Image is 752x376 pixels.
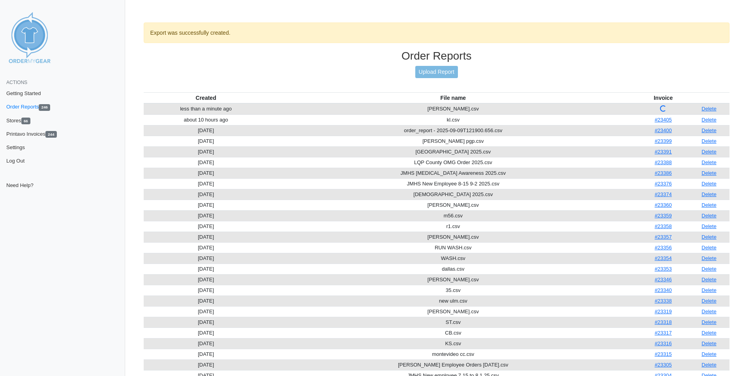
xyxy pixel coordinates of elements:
td: kl.csv [268,114,638,125]
td: [DATE] [144,242,268,253]
td: KS.csv [268,338,638,349]
a: #23400 [654,127,671,133]
a: Delete [701,149,716,155]
a: Delete [701,223,716,229]
a: Delete [701,170,716,176]
a: Delete [701,351,716,357]
a: Delete [701,255,716,261]
td: less than a minute ago [144,103,268,115]
a: Delete [701,245,716,251]
td: [DATE] [144,264,268,274]
a: #23315 [654,351,671,357]
td: [DATE] [144,274,268,285]
td: [PERSON_NAME].csv [268,232,638,242]
th: Invoice [638,92,688,103]
td: [DATE] [144,178,268,189]
a: #23317 [654,330,671,336]
td: r1.csv [268,221,638,232]
a: #23374 [654,191,671,197]
a: Delete [701,191,716,197]
td: about 10 hours ago [144,114,268,125]
a: #23338 [654,298,671,304]
td: [DATE] [144,253,268,264]
td: [DATE] [144,210,268,221]
a: #23319 [654,309,671,314]
a: #23353 [654,266,671,272]
h3: Order Reports [144,49,730,63]
th: File name [268,92,638,103]
a: #23391 [654,149,671,155]
a: Delete [701,362,716,368]
td: [PERSON_NAME].csv [268,103,638,115]
span: Actions [6,80,27,85]
td: [DATE] [144,296,268,306]
td: [PERSON_NAME] Employee Orders [DATE].csv [268,359,638,370]
a: #23354 [654,255,671,261]
td: [GEOGRAPHIC_DATA] 2025.csv [268,146,638,157]
td: ST.csv [268,317,638,327]
a: Delete [701,138,716,144]
td: dallas.csv [268,264,638,274]
a: Delete [701,127,716,133]
td: [PERSON_NAME].csv [268,274,638,285]
a: Delete [701,319,716,325]
a: Delete [701,159,716,165]
th: Created [144,92,268,103]
a: Delete [701,181,716,187]
td: [DATE] [144,285,268,296]
a: #23388 [654,159,671,165]
td: WASH.csv [268,253,638,264]
a: Delete [701,117,716,123]
span: 66 [21,118,31,124]
a: Upload Report [415,66,458,78]
td: m56.csv [268,210,638,221]
td: [DATE] [144,349,268,359]
a: #23316 [654,340,671,346]
span: 244 [45,131,57,138]
a: #23305 [654,362,671,368]
td: [PERSON_NAME].csv [268,306,638,317]
td: [DATE] [144,306,268,317]
a: #23376 [654,181,671,187]
a: Delete [701,330,716,336]
a: #23340 [654,287,671,293]
td: [PERSON_NAME] pgp.csv [268,136,638,146]
td: [DATE] [144,136,268,146]
td: JMHS [MEDICAL_DATA] Awareness 2025.csv [268,168,638,178]
a: #23405 [654,117,671,123]
td: [DATE] [144,327,268,338]
td: montevideo cc.csv [268,349,638,359]
a: Delete [701,234,716,240]
td: [DEMOGRAPHIC_DATA] 2025.csv [268,189,638,200]
a: Delete [701,340,716,346]
a: #23356 [654,245,671,251]
td: LQP County OMG Order 2025.csv [268,157,638,168]
a: Delete [701,213,716,219]
td: CB.csv [268,327,638,338]
td: order_report - 2025-09-09T121900.656.csv [268,125,638,136]
a: Delete [701,202,716,208]
a: #23346 [654,277,671,282]
td: [DATE] [144,189,268,200]
div: Export was successfully created. [144,22,730,43]
a: Delete [701,277,716,282]
a: #23318 [654,319,671,325]
a: Delete [701,106,716,112]
td: [DATE] [144,221,268,232]
td: [PERSON_NAME].csv [268,200,638,210]
td: [DATE] [144,125,268,136]
a: #23357 [654,234,671,240]
td: RUN WASH.csv [268,242,638,253]
td: [DATE] [144,232,268,242]
a: Delete [701,298,716,304]
a: Delete [701,309,716,314]
a: Delete [701,266,716,272]
a: #23359 [654,213,671,219]
td: [DATE] [144,157,268,168]
td: JMHS New Employee 8-15 9-2 2025.csv [268,178,638,189]
a: #23360 [654,202,671,208]
td: 35.csv [268,285,638,296]
a: Delete [701,287,716,293]
span: 246 [39,104,50,111]
td: [DATE] [144,168,268,178]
